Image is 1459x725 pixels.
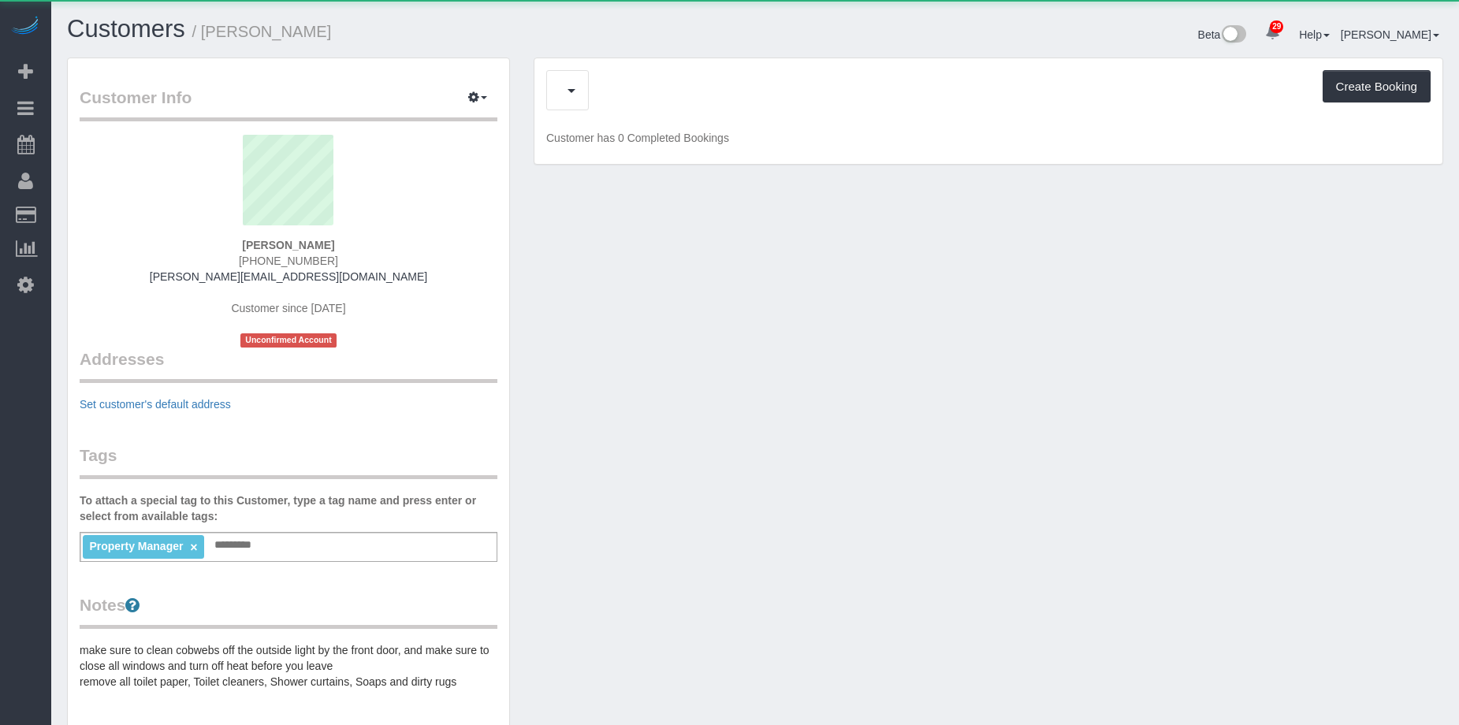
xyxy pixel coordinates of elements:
span: Customer since [DATE] [231,302,345,314]
a: × [190,541,197,554]
a: [PERSON_NAME] [1341,28,1439,41]
span: Property Manager [89,540,183,552]
span: [PHONE_NUMBER] [239,255,338,267]
a: Set customer's default address [80,398,231,411]
a: 29 [1257,16,1288,50]
span: Unconfirmed Account [240,333,337,347]
small: / [PERSON_NAME] [192,23,332,40]
legend: Customer Info [80,86,497,121]
a: [PERSON_NAME][EMAIL_ADDRESS][DOMAIN_NAME] [150,270,427,283]
a: Help [1299,28,1330,41]
legend: Notes [80,593,497,629]
legend: Tags [80,444,497,479]
pre: make sure to clean cobwebs off the outside light by the front door, and make sure to close all wi... [80,642,497,690]
img: Automaid Logo [9,16,41,38]
img: New interface [1220,25,1246,46]
a: Customers [67,15,185,43]
a: Beta [1198,28,1247,41]
strong: [PERSON_NAME] [242,239,334,251]
p: Customer has 0 Completed Bookings [546,130,1431,146]
button: Create Booking [1323,70,1431,103]
label: To attach a special tag to this Customer, type a tag name and press enter or select from availabl... [80,493,497,524]
span: 29 [1270,20,1283,33]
